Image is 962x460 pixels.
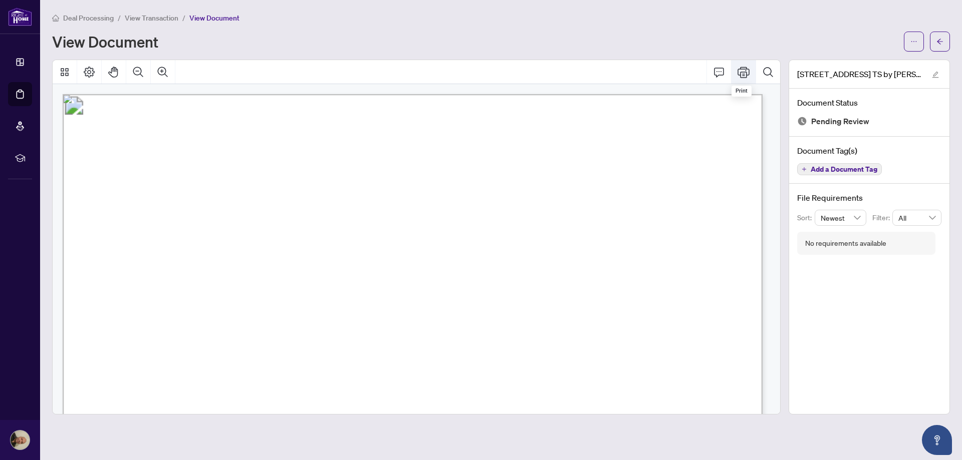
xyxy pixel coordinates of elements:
[11,430,30,449] img: Profile Icon
[8,8,32,26] img: logo
[821,210,861,225] span: Newest
[125,14,178,23] span: View Transaction
[118,12,121,24] li: /
[63,14,114,23] span: Deal Processing
[811,166,877,173] span: Add a Document Tag
[797,192,941,204] h4: File Requirements
[52,15,59,22] span: home
[811,115,869,128] span: Pending Review
[797,116,807,126] img: Document Status
[898,210,935,225] span: All
[910,38,917,45] span: ellipsis
[189,14,239,23] span: View Document
[797,145,941,157] h4: Document Tag(s)
[802,167,807,172] span: plus
[797,68,922,80] span: [STREET_ADDRESS] TS by [PERSON_NAME]pdf
[932,71,939,78] span: edit
[797,97,941,109] h4: Document Status
[922,425,952,455] button: Open asap
[872,212,892,223] p: Filter:
[936,38,943,45] span: arrow-left
[797,163,882,175] button: Add a Document Tag
[805,238,886,249] div: No requirements available
[182,12,185,24] li: /
[52,34,158,50] h1: View Document
[797,212,815,223] p: Sort:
